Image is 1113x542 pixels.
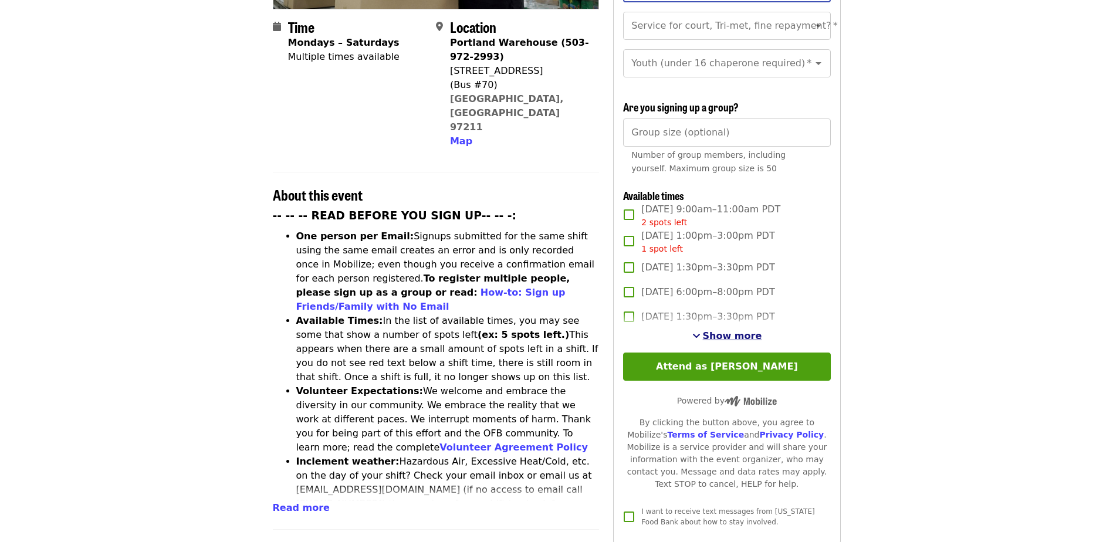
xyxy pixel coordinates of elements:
div: [STREET_ADDRESS] [450,64,590,78]
img: Powered by Mobilize [725,396,777,406]
span: [DATE] 6:00pm–8:00pm PDT [641,285,774,299]
span: Time [288,16,314,37]
strong: (ex: 5 spots left.) [478,329,569,340]
span: 2 spots left [641,218,687,227]
li: Signups submitted for the same shift using the same email creates an error and is only recorded o... [296,229,600,314]
strong: One person per Email: [296,231,414,242]
i: calendar icon [273,21,281,32]
li: We welcome and embrace the diversity in our community. We embrace the reality that we work at dif... [296,384,600,455]
span: [DATE] 1:30pm–3:30pm PDT [641,310,774,324]
strong: Available Times: [296,315,383,326]
div: Multiple times available [288,50,400,64]
input: [object Object] [623,118,830,147]
span: Map [450,135,472,147]
span: Are you signing up a group? [623,99,739,114]
span: Read more [273,502,330,513]
span: [DATE] 1:00pm–3:00pm PDT [641,229,774,255]
i: map-marker-alt icon [436,21,443,32]
a: Volunteer Agreement Policy [439,442,588,453]
button: Map [450,134,472,148]
a: Privacy Policy [759,430,824,439]
strong: Volunteer Expectations: [296,385,424,397]
button: Open [810,55,827,72]
button: Open [810,18,827,34]
div: By clicking the button above, you agree to Mobilize's and . Mobilize is a service provider and wi... [623,416,830,490]
strong: Inclement weather: [296,456,400,467]
div: (Bus #70) [450,78,590,92]
span: Location [450,16,496,37]
span: [DATE] 1:30pm–3:30pm PDT [641,260,774,275]
button: See more timeslots [692,329,762,343]
a: How-to: Sign up Friends/Family with No Email [296,287,566,312]
a: [GEOGRAPHIC_DATA], [GEOGRAPHIC_DATA] 97211 [450,93,564,133]
span: Show more [703,330,762,341]
button: Read more [273,501,330,515]
span: Available times [623,188,684,203]
li: In the list of available times, you may see some that show a number of spots left This appears wh... [296,314,600,384]
span: I want to receive text messages from [US_STATE] Food Bank about how to stay involved. [641,507,814,526]
strong: To register multiple people, please sign up as a group or read: [296,273,570,298]
span: Powered by [677,396,777,405]
strong: -- -- -- READ BEFORE YOU SIGN UP-- -- -: [273,209,517,222]
a: Terms of Service [667,430,744,439]
span: [DATE] 9:00am–11:00am PDT [641,202,780,229]
li: Hazardous Air, Excessive Heat/Cold, etc. on the day of your shift? Check your email inbox or emai... [296,455,600,525]
span: Number of group members, including yourself. Maximum group size is 50 [631,150,786,173]
span: About this event [273,184,363,205]
strong: Portland Warehouse (503-972-2993) [450,37,589,62]
button: Attend as [PERSON_NAME] [623,353,830,381]
strong: Mondays – Saturdays [288,37,400,48]
span: 1 spot left [641,244,683,253]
